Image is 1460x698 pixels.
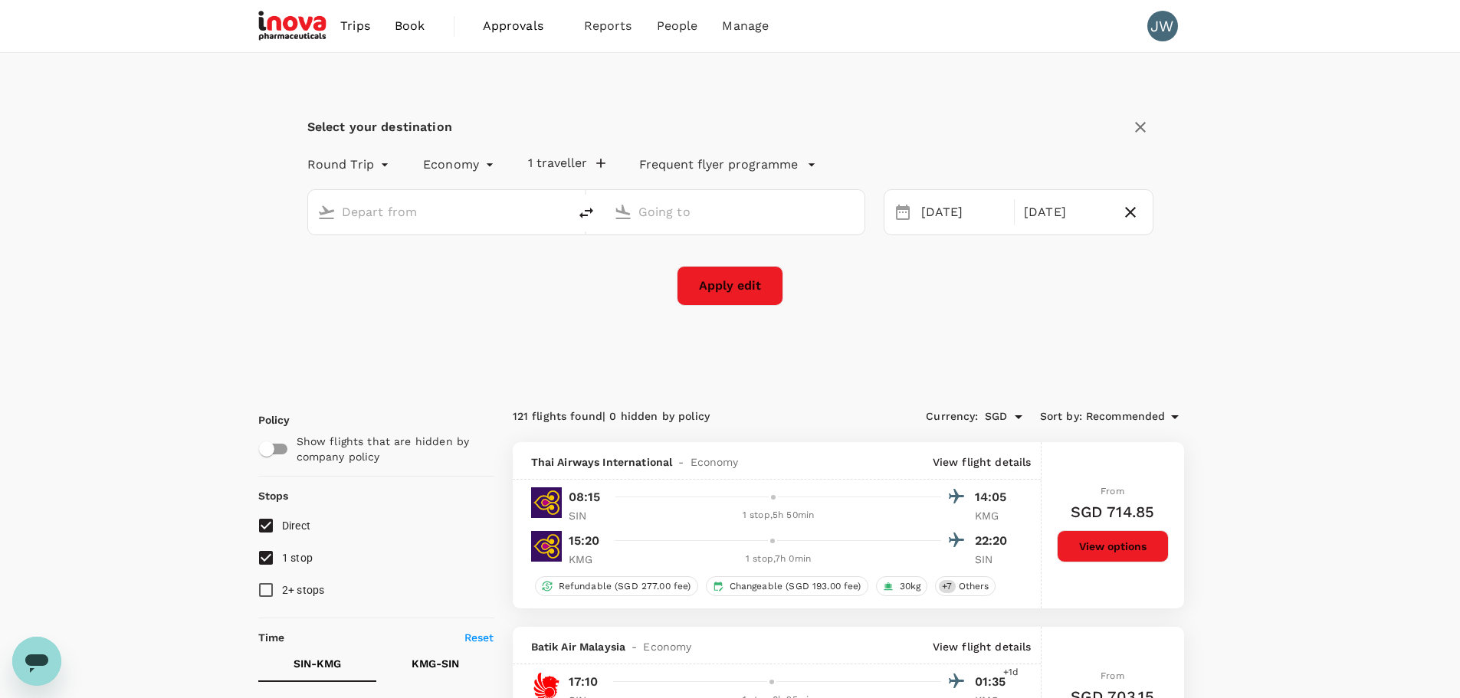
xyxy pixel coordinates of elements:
[535,576,698,596] div: Refundable (SGD 277.00 fee)
[638,200,832,224] input: Going to
[933,454,1032,470] p: View flight details
[1003,665,1019,680] span: +1d
[294,656,341,671] p: SIN - KMG
[915,198,1012,228] div: [DATE]
[1101,486,1124,496] span: From
[616,552,941,567] div: 1 stop , 7h 0min
[258,490,289,502] strong: Stops
[282,519,311,532] span: Direct
[12,637,61,686] iframe: Button to launch messaging window
[531,531,562,562] img: TG
[513,408,848,425] div: 121 flights found | 0 hidden by policy
[282,552,313,564] span: 1 stop
[307,116,452,138] div: Select your destination
[1008,406,1029,428] button: Open
[258,412,272,428] p: Policy
[557,210,560,213] button: Open
[568,195,605,231] button: delete
[297,434,484,464] p: Show flights that are hidden by company policy
[569,532,600,550] p: 15:20
[412,656,459,671] p: KMG - SIN
[616,508,941,523] div: 1 stop , 5h 50min
[1018,198,1114,228] div: [DATE]
[939,580,955,593] span: + 7
[483,17,559,35] span: Approvals
[639,156,816,174] button: Frequent flyer programme
[975,508,1013,523] p: KMG
[569,673,599,691] p: 17:10
[531,454,673,470] span: Thai Airways International
[423,152,497,177] div: Economy
[975,532,1013,550] p: 22:20
[395,17,425,35] span: Book
[1086,408,1166,425] span: Recommended
[691,454,739,470] span: Economy
[528,156,605,171] button: 1 traveller
[953,580,996,593] span: Others
[1057,530,1169,562] button: View options
[894,580,927,593] span: 30kg
[307,152,393,177] div: Round Trip
[643,639,691,654] span: Economy
[975,488,1013,506] p: 14:05
[975,552,1013,567] p: SIN
[1147,11,1178,41] div: JW
[854,210,857,213] button: Open
[340,17,370,35] span: Trips
[1101,670,1124,681] span: From
[282,584,325,596] span: 2+ stops
[1071,500,1155,524] h6: SGD 714.85
[672,454,690,470] span: -
[1040,408,1082,425] span: Sort by :
[258,9,329,43] img: iNova Pharmaceuticals
[926,408,978,425] span: Currency :
[569,552,607,567] p: KMG
[531,639,626,654] span: Batik Air Malaysia
[258,630,285,645] p: Time
[677,266,783,306] button: Apply edit
[553,580,697,593] span: Refundable (SGD 277.00 fee)
[569,488,601,506] p: 08:15
[723,580,868,593] span: Changeable (SGD 193.00 fee)
[625,639,643,654] span: -
[657,17,698,35] span: People
[935,576,996,596] div: +7Others
[722,17,769,35] span: Manage
[569,508,607,523] p: SIN
[933,639,1032,654] p: View flight details
[639,156,798,174] p: Frequent flyer programme
[584,17,632,35] span: Reports
[876,576,928,596] div: 30kg
[342,200,536,224] input: Depart from
[706,576,868,596] div: Changeable (SGD 193.00 fee)
[975,673,1013,691] p: 01:35
[464,630,494,645] p: Reset
[531,487,562,518] img: TG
